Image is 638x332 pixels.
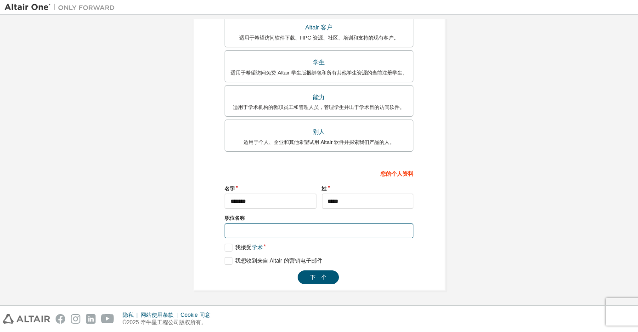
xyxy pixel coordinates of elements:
div: 适用于希望访问软件下载、HPC 资源、社区、培训和支持的现有客户。 [231,34,407,41]
div: 隐私 [123,311,141,319]
img: Altair One [5,3,119,12]
img: facebook.svg [56,314,65,324]
label: 职位名称 [225,214,413,222]
img: instagram.svg [71,314,80,324]
div: Cookie 同意 [181,311,216,319]
img: altair_logo.svg [3,314,50,324]
div: 适用于希望访问免费 Altair 学生版捆绑包和所有其他学生资源的当前注册学生。 [231,69,407,76]
div: 能力 [231,91,407,104]
label: 名字 [225,185,316,192]
label: 我接受 [225,244,262,252]
div: 学生 [231,56,407,69]
div: 您的个人资料 [225,166,413,180]
div: 适用于学术机构的教职员工和管理人员，管理学生并出于学术目的访问软件。 [231,103,407,111]
img: linkedin.svg [86,314,96,324]
button: 下一个 [298,270,339,284]
p: © [123,319,216,326]
font: 2025 牵牛星工程公司版权所有。 [127,319,207,326]
a: 学术 [252,244,263,251]
img: youtube.svg [101,314,114,324]
label: 我想收到来自 Altair 的营销电子邮件 [225,257,322,265]
div: 网站使用条款 [141,311,181,319]
div: Altair 客户 [231,21,407,34]
div: 适用于个人、企业和其他希望试用 Altair 软件并探索我们产品的人。 [231,138,407,146]
div: 别人 [231,126,407,138]
label: 姓 [322,185,413,192]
